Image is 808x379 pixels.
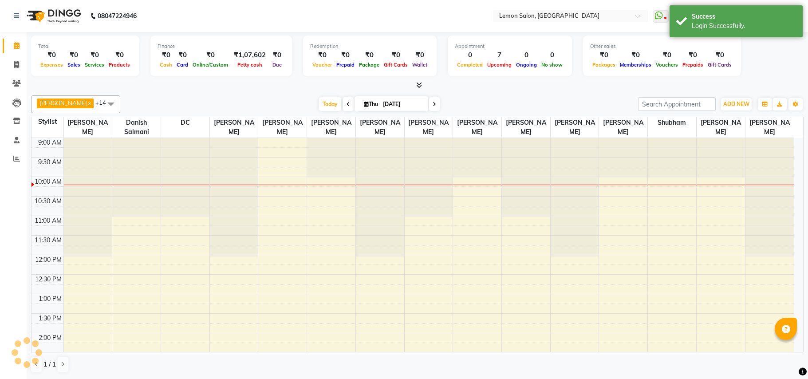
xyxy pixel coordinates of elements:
[158,62,174,68] span: Cash
[33,197,63,206] div: 10:30 AM
[230,50,269,60] div: ₹1,07,602
[514,62,539,68] span: Ongoing
[258,117,307,138] span: [PERSON_NAME]
[706,62,734,68] span: Gift Cards
[64,117,112,138] span: [PERSON_NAME]
[37,333,63,343] div: 2:00 PM
[410,50,430,60] div: ₹0
[680,50,706,60] div: ₹0
[270,62,284,68] span: Due
[485,50,514,60] div: 7
[83,62,106,68] span: Services
[190,50,230,60] div: ₹0
[319,97,341,111] span: Today
[174,50,190,60] div: ₹0
[33,275,63,284] div: 12:30 PM
[692,21,796,31] div: Login Successfully.
[357,50,382,60] div: ₹0
[455,50,485,60] div: 0
[362,101,380,107] span: Thu
[638,97,716,111] input: Search Appointment
[654,50,680,60] div: ₹0
[38,43,132,50] div: Total
[382,62,410,68] span: Gift Cards
[65,50,83,60] div: ₹0
[654,62,680,68] span: Vouchers
[310,43,430,50] div: Redemption
[174,62,190,68] span: Card
[723,101,749,107] span: ADD NEW
[65,62,83,68] span: Sales
[599,117,647,138] span: [PERSON_NAME]
[36,158,63,167] div: 9:30 AM
[158,43,285,50] div: Finance
[618,50,654,60] div: ₹0
[33,255,63,265] div: 12:00 PM
[95,99,113,106] span: +14
[161,117,209,128] span: DC
[269,50,285,60] div: ₹0
[648,117,696,128] span: Shubham
[87,99,91,107] a: x
[210,117,258,138] span: [PERSON_NAME]
[36,138,63,147] div: 9:00 AM
[33,177,63,186] div: 10:00 AM
[539,62,565,68] span: No show
[334,62,357,68] span: Prepaid
[410,62,430,68] span: Wallet
[106,62,132,68] span: Products
[514,50,539,60] div: 0
[98,4,137,28] b: 08047224946
[706,50,734,60] div: ₹0
[405,117,453,138] span: [PERSON_NAME]
[455,43,565,50] div: Appointment
[382,50,410,60] div: ₹0
[112,117,161,138] span: Danish Salmani
[590,50,618,60] div: ₹0
[83,50,106,60] div: ₹0
[37,314,63,323] div: 1:30 PM
[43,360,56,369] span: 1 / 1
[37,294,63,304] div: 1:00 PM
[721,98,752,111] button: ADD NEW
[158,50,174,60] div: ₹0
[697,117,745,138] span: [PERSON_NAME]
[106,50,132,60] div: ₹0
[590,62,618,68] span: Packages
[692,12,796,21] div: Success
[745,117,794,138] span: [PERSON_NAME]
[680,62,706,68] span: Prepaids
[190,62,230,68] span: Online/Custom
[39,99,87,107] span: [PERSON_NAME]
[33,216,63,225] div: 11:00 AM
[33,236,63,245] div: 11:30 AM
[307,117,355,138] span: [PERSON_NAME]
[551,117,599,138] span: [PERSON_NAME]
[310,50,334,60] div: ₹0
[235,62,264,68] span: Petty cash
[357,62,382,68] span: Package
[502,117,550,138] span: [PERSON_NAME]
[485,62,514,68] span: Upcoming
[453,117,501,138] span: [PERSON_NAME]
[38,50,65,60] div: ₹0
[334,50,357,60] div: ₹0
[32,117,63,126] div: Stylist
[590,43,734,50] div: Other sales
[23,4,83,28] img: logo
[539,50,565,60] div: 0
[618,62,654,68] span: Memberships
[310,62,334,68] span: Voucher
[380,98,425,111] input: 2025-09-04
[455,62,485,68] span: Completed
[38,62,65,68] span: Expenses
[356,117,404,138] span: [PERSON_NAME]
